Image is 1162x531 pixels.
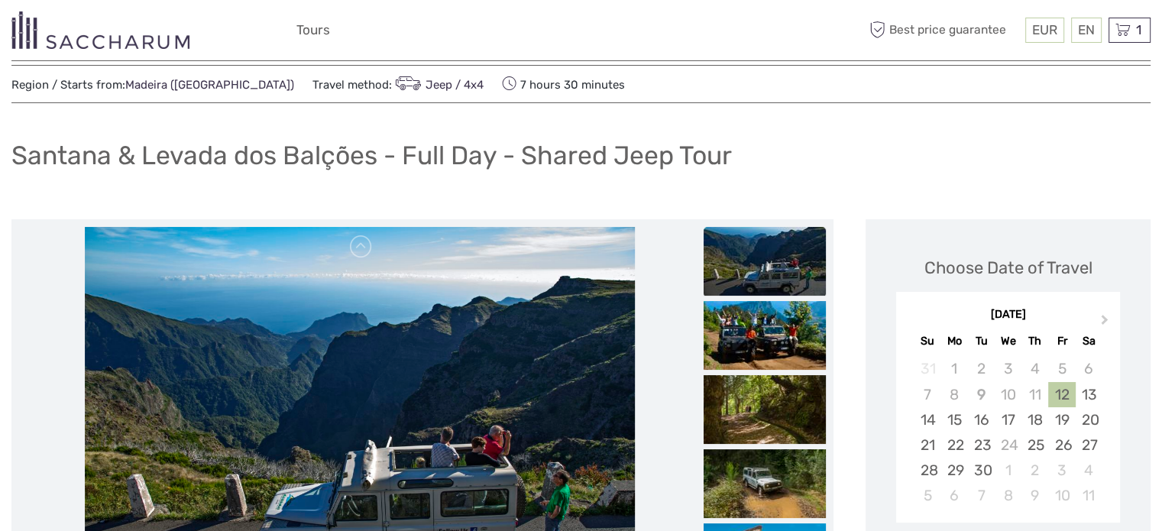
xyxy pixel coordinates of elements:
[995,458,1021,483] div: Choose Wednesday, October 1st, 2025
[968,356,995,381] div: Not available Tuesday, September 2nd, 2025
[704,449,826,518] img: 04588c2105f54df0bacf427552deceaa_slider_thumbnail.jpeg
[11,77,294,93] span: Region / Starts from:
[995,356,1021,381] div: Not available Wednesday, September 3rd, 2025
[1076,458,1102,483] div: Choose Saturday, October 4th, 2025
[914,407,940,432] div: Choose Sunday, September 14th, 2025
[704,227,826,296] img: a8f218a424df4305acf783c19b770a02_slider_thumbnail.jpeg
[968,382,995,407] div: Not available Tuesday, September 9th, 2025
[914,432,940,458] div: Choose Sunday, September 21st, 2025
[1076,407,1102,432] div: Choose Saturday, September 20th, 2025
[866,18,1021,43] span: Best price guarantee
[995,483,1021,508] div: Choose Wednesday, October 8th, 2025
[1048,483,1075,508] div: Choose Friday, October 10th, 2025
[1021,382,1048,407] div: Not available Thursday, September 11th, 2025
[968,331,995,351] div: Tu
[901,356,1115,508] div: month 2025-09
[1048,382,1075,407] div: Choose Friday, September 12th, 2025
[1032,22,1057,37] span: EUR
[1048,432,1075,458] div: Choose Friday, September 26th, 2025
[941,483,968,508] div: Choose Monday, October 6th, 2025
[1076,331,1102,351] div: Sa
[995,382,1021,407] div: Not available Wednesday, September 10th, 2025
[1021,407,1048,432] div: Choose Thursday, September 18th, 2025
[941,458,968,483] div: Choose Monday, September 29th, 2025
[914,356,940,381] div: Not available Sunday, August 31st, 2025
[941,382,968,407] div: Not available Monday, September 8th, 2025
[941,432,968,458] div: Choose Monday, September 22nd, 2025
[924,256,1092,280] div: Choose Date of Travel
[1071,18,1102,43] div: EN
[1021,356,1048,381] div: Not available Thursday, September 4th, 2025
[995,331,1021,351] div: We
[21,27,173,39] p: We're away right now. Please check back later!
[1094,311,1118,335] button: Next Month
[502,73,625,95] span: 7 hours 30 minutes
[1048,331,1075,351] div: Fr
[968,458,995,483] div: Choose Tuesday, September 30th, 2025
[1048,458,1075,483] div: Choose Friday, October 3rd, 2025
[896,307,1120,323] div: [DATE]
[995,407,1021,432] div: Choose Wednesday, September 17th, 2025
[11,11,189,49] img: 3281-7c2c6769-d4eb-44b0-bed6-48b5ed3f104e_logo_small.png
[968,483,995,508] div: Choose Tuesday, October 7th, 2025
[1021,432,1048,458] div: Choose Thursday, September 25th, 2025
[914,382,940,407] div: Not available Sunday, September 7th, 2025
[1048,356,1075,381] div: Not available Friday, September 5th, 2025
[914,331,940,351] div: Su
[914,483,940,508] div: Choose Sunday, October 5th, 2025
[1076,382,1102,407] div: Choose Saturday, September 13th, 2025
[1076,356,1102,381] div: Not available Saturday, September 6th, 2025
[1076,432,1102,458] div: Choose Saturday, September 27th, 2025
[125,78,294,92] a: Madeira ([GEOGRAPHIC_DATA])
[1076,483,1102,508] div: Choose Saturday, October 11th, 2025
[1021,483,1048,508] div: Choose Thursday, October 9th, 2025
[296,19,330,41] a: Tours
[968,407,995,432] div: Choose Tuesday, September 16th, 2025
[1021,331,1048,351] div: Th
[704,301,826,370] img: 29f46624654f46c798932510c55854c8_slider_thumbnail.jpeg
[1021,458,1048,483] div: Choose Thursday, October 2nd, 2025
[941,356,968,381] div: Not available Monday, September 1st, 2025
[941,331,968,351] div: Mo
[941,407,968,432] div: Choose Monday, September 15th, 2025
[968,432,995,458] div: Choose Tuesday, September 23rd, 2025
[1048,407,1075,432] div: Choose Friday, September 19th, 2025
[312,73,484,95] span: Travel method:
[392,78,484,92] a: Jeep / 4x4
[914,458,940,483] div: Choose Sunday, September 28th, 2025
[995,432,1021,458] div: Not available Wednesday, September 24th, 2025
[176,24,194,42] button: Open LiveChat chat widget
[1134,22,1144,37] span: 1
[704,375,826,444] img: fd2defca24b34793b7a45bfb1da872c8_slider_thumbnail.jpeg
[11,140,732,171] h1: Santana & Levada dos Balções - Full Day - Shared Jeep Tour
